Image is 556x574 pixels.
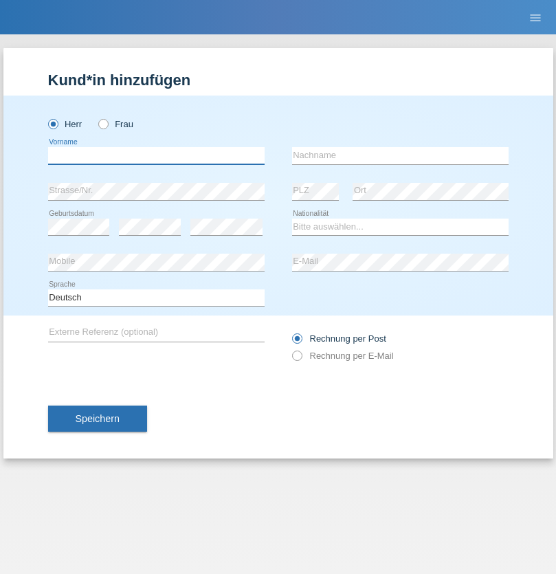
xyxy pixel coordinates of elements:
button: Speichern [48,406,147,432]
i: menu [529,11,542,25]
h1: Kund*in hinzufügen [48,71,509,89]
input: Herr [48,119,57,128]
input: Frau [98,119,107,128]
label: Rechnung per E-Mail [292,351,394,361]
input: Rechnung per Post [292,333,301,351]
input: Rechnung per E-Mail [292,351,301,368]
a: menu [522,13,549,21]
span: Speichern [76,413,120,424]
label: Frau [98,119,133,129]
label: Rechnung per Post [292,333,386,344]
label: Herr [48,119,82,129]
